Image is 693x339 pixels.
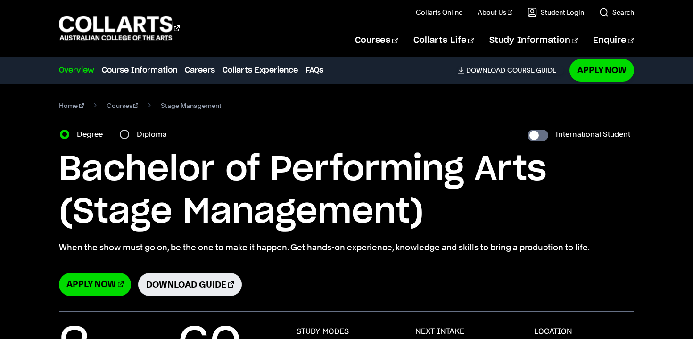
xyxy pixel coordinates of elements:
label: Diploma [137,128,173,141]
h3: LOCATION [534,327,572,336]
a: Home [59,99,84,112]
a: Careers [185,65,215,76]
p: When the show must go on, be the one to make it happen. Get hands-on experience, knowledge and sk... [59,241,634,254]
a: Enquire [593,25,634,56]
a: Course Information [102,65,177,76]
a: Courses [355,25,398,56]
span: Stage Management [161,99,222,112]
label: Degree [77,128,108,141]
a: Study Information [489,25,578,56]
h3: STUDY MODES [297,327,349,336]
label: International Student [556,128,630,141]
a: Collarts Life [413,25,474,56]
a: Apply Now [569,59,634,81]
a: DownloadCourse Guide [458,66,564,74]
a: Student Login [528,8,584,17]
a: Download Guide [138,273,242,296]
div: Go to homepage [59,15,180,41]
span: Download [466,66,505,74]
h1: Bachelor of Performing Arts (Stage Management) [59,149,634,233]
a: Courses [107,99,139,112]
a: Overview [59,65,94,76]
a: Search [599,8,634,17]
h3: NEXT INTAKE [415,327,464,336]
a: Collarts Online [416,8,462,17]
a: Collarts Experience [223,65,298,76]
a: FAQs [305,65,323,76]
a: Apply Now [59,273,131,296]
a: About Us [478,8,512,17]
